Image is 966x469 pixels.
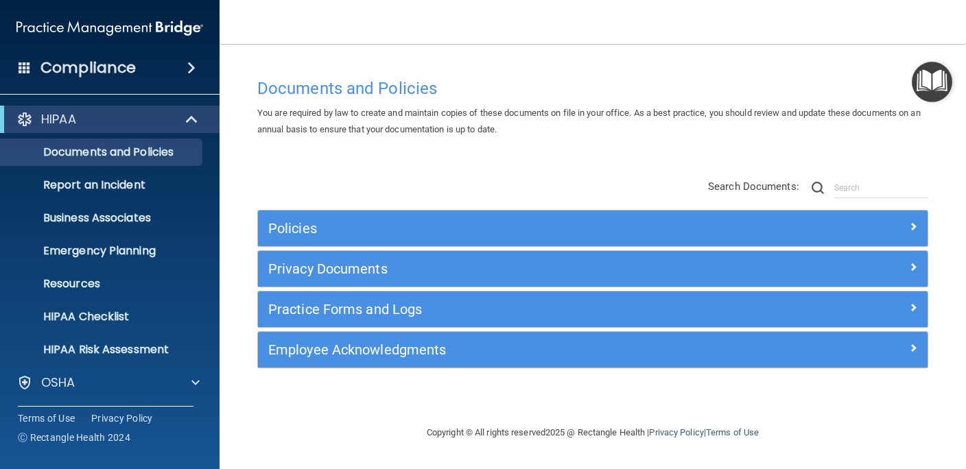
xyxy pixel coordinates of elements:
[268,339,917,361] a: Employee Acknowledgments
[9,310,196,324] p: HIPAA Checklist
[268,261,750,276] h5: Privacy Documents
[9,244,196,258] p: Emergency Planning
[268,217,917,239] a: Policies
[834,178,928,198] input: Search
[9,211,196,225] p: Business Associates
[16,14,203,42] img: PMB logo
[9,343,196,357] p: HIPAA Risk Assessment
[18,411,75,425] a: Terms of Use
[9,145,196,159] p: Documents and Policies
[268,342,750,357] h5: Employee Acknowledgments
[16,111,199,128] a: HIPAA
[268,302,750,317] h5: Practice Forms and Logs
[91,411,153,425] a: Privacy Policy
[16,374,200,391] a: OSHA
[40,58,136,77] h4: Compliance
[912,62,952,102] button: Open Resource Center
[706,427,759,437] a: Terms of Use
[708,180,799,193] span: Search Documents:
[9,277,196,291] p: Resources
[18,431,130,444] span: Ⓒ Rectangle Health 2024
[268,258,917,280] a: Privacy Documents
[342,411,843,455] div: Copyright © All rights reserved 2025 @ Rectangle Health | |
[41,111,76,128] p: HIPAA
[9,178,196,192] p: Report an Incident
[257,108,921,134] span: You are required by law to create and maintain copies of these documents on file in your office. ...
[257,80,928,97] h4: Documents and Policies
[268,221,750,236] h5: Policies
[812,182,824,194] img: ic-search.3b580494.png
[41,374,75,391] p: OSHA
[649,427,703,437] a: Privacy Policy
[268,298,917,320] a: Practice Forms and Logs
